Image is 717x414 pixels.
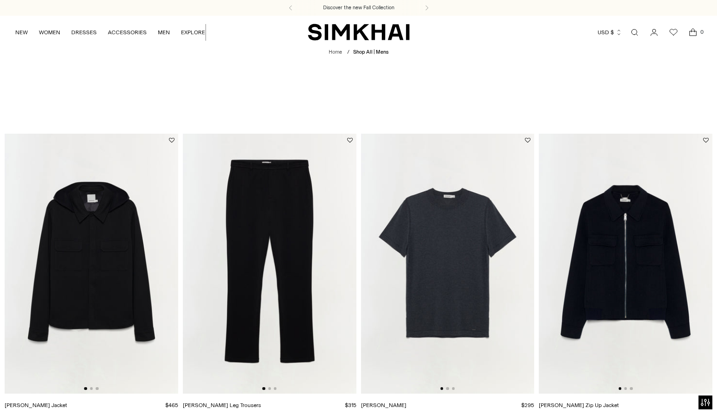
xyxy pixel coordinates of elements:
button: Go to slide 3 [96,387,99,390]
span: Shop All | Mens [353,49,388,55]
a: Discover the new Fall Collection [323,4,394,12]
a: Wishlist [664,23,683,42]
a: EXPLORE [181,22,205,43]
button: USD $ [598,22,622,43]
a: WOMEN [39,22,60,43]
button: Add to Wishlist [347,137,353,143]
div: / [347,49,349,56]
img: Nathan Tee [361,134,535,394]
button: Go to slide 2 [90,387,93,390]
nav: breadcrumbs [329,49,388,56]
img: Dennis Wool Zip Up Jacket [539,134,712,394]
a: ACCESSORIES [108,22,147,43]
button: Add to Wishlist [703,137,709,143]
button: Add to Wishlist [169,137,175,143]
a: Open cart modal [684,23,702,42]
button: Go to slide 1 [262,387,265,390]
a: SIMKHAI [308,23,410,41]
button: Go to slide 3 [274,387,276,390]
a: [PERSON_NAME] Jacket [5,402,67,408]
button: Go to slide 1 [84,387,87,390]
a: Go to the account page [645,23,663,42]
a: Home [329,49,342,55]
img: Travis Shirt Jacket [5,134,178,394]
a: Open search modal [625,23,644,42]
a: MEN [158,22,170,43]
button: Go to slide 3 [452,387,455,390]
img: Jake Straight Leg Trousers [183,134,356,394]
span: 0 [698,28,706,36]
a: [PERSON_NAME] [361,402,406,408]
a: [PERSON_NAME] Zip Up Jacket [539,402,619,408]
a: DRESSES [71,22,97,43]
button: Go to slide 2 [268,387,271,390]
button: Go to slide 1 [440,387,443,390]
button: Go to slide 2 [624,387,627,390]
button: Go to slide 1 [618,387,621,390]
button: Go to slide 3 [630,387,633,390]
a: [PERSON_NAME] Leg Trousers [183,402,261,408]
a: NEW [15,22,28,43]
button: Go to slide 2 [446,387,449,390]
button: Add to Wishlist [525,137,530,143]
